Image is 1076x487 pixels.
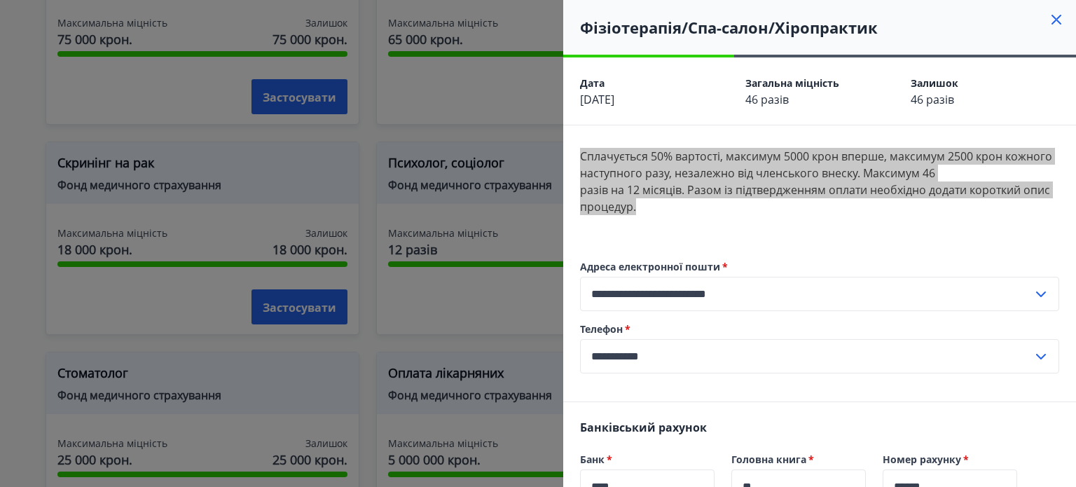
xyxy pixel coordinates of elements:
[580,92,614,107] font: [DATE]
[580,260,720,273] font: Адреса електронної пошти
[731,453,806,466] font: Головна книга
[580,149,1052,181] font: Сплачується 50% вартості, максимум 5000 крон вперше, максимум 2500 крон кожного наступного разу, ...
[580,420,707,435] font: Банківський рахунок
[580,322,623,336] font: Телефон
[745,92,789,107] font: 46 разів
[580,182,1050,214] font: разів на 12 місяців. Разом із підтвердженням оплати необхідно додати короткий опис процедур.
[580,76,605,90] font: Дата
[580,17,878,38] font: Фізіотерапія/Спа-салон/Хіропрактик
[745,76,839,90] font: Загальна міцність
[911,76,958,90] font: Залишок
[580,453,605,466] font: Банк
[911,92,954,107] font: 46 разів
[883,453,961,466] font: Номер рахунку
